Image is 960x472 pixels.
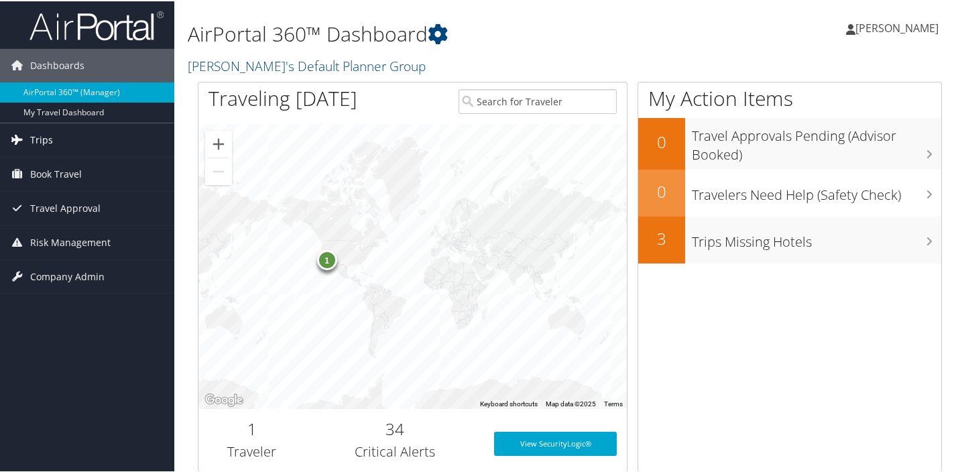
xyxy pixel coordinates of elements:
[30,259,105,292] span: Company Admin
[205,129,232,156] button: Zoom in
[208,83,357,111] h1: Traveling [DATE]
[202,390,246,408] img: Google
[692,178,941,203] h3: Travelers Need Help (Safety Check)
[316,441,474,460] h3: Critical Alerts
[30,225,111,258] span: Risk Management
[638,129,685,152] h2: 0
[30,122,53,156] span: Trips
[638,215,941,262] a: 3Trips Missing Hotels
[208,416,296,439] h2: 1
[188,56,429,74] a: [PERSON_NAME]'s Default Planner Group
[692,119,941,163] h3: Travel Approvals Pending (Advisor Booked)
[459,88,617,113] input: Search for Traveler
[208,441,296,460] h3: Traveler
[205,157,232,184] button: Zoom out
[638,226,685,249] h2: 3
[29,9,164,40] img: airportal-logo.png
[480,398,538,408] button: Keyboard shortcuts
[316,249,337,269] div: 1
[692,225,941,250] h3: Trips Missing Hotels
[638,117,941,168] a: 0Travel Approvals Pending (Advisor Booked)
[30,48,84,81] span: Dashboards
[188,19,697,47] h1: AirPortal 360™ Dashboard
[638,168,941,215] a: 0Travelers Need Help (Safety Check)
[494,430,617,455] a: View SecurityLogic®
[30,156,82,190] span: Book Travel
[846,7,952,47] a: [PERSON_NAME]
[855,19,939,34] span: [PERSON_NAME]
[316,416,474,439] h2: 34
[30,190,101,224] span: Travel Approval
[546,399,596,406] span: Map data ©2025
[638,179,685,202] h2: 0
[604,399,623,406] a: Terms (opens in new tab)
[638,83,941,111] h1: My Action Items
[202,390,246,408] a: Open this area in Google Maps (opens a new window)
